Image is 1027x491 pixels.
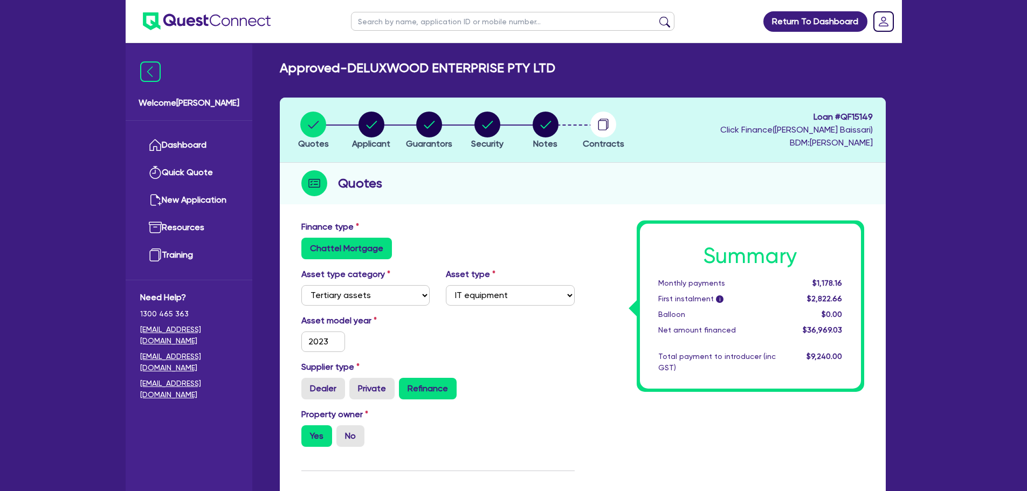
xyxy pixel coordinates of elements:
span: Quotes [298,139,329,149]
button: Guarantors [405,111,453,151]
div: First instalment [650,293,784,305]
span: 1300 465 363 [140,308,238,320]
button: Applicant [351,111,391,151]
a: Dropdown toggle [870,8,898,36]
span: Loan # QF15149 [720,110,873,123]
h2: Approved - DELUXWOOD ENTERPRISE PTY LTD [280,60,555,76]
a: [EMAIL_ADDRESS][DOMAIN_NAME] [140,378,238,400]
label: Asset type category [301,268,390,281]
input: Search by name, application ID or mobile number... [351,12,674,31]
a: [EMAIL_ADDRESS][DOMAIN_NAME] [140,351,238,374]
button: Contracts [582,111,625,151]
label: Yes [301,425,332,447]
span: Need Help? [140,291,238,304]
span: Applicant [352,139,390,149]
button: Security [471,111,504,151]
label: Dealer [301,378,345,399]
label: Refinance [399,378,457,399]
label: Property owner [301,408,368,421]
div: Monthly payments [650,278,784,289]
span: Contracts [583,139,624,149]
img: quick-quote [149,166,162,179]
h1: Summary [658,243,843,269]
label: No [336,425,364,447]
a: [EMAIL_ADDRESS][DOMAIN_NAME] [140,324,238,347]
a: Return To Dashboard [763,11,867,32]
span: Notes [533,139,557,149]
a: New Application [140,186,238,214]
label: Asset model year [293,314,438,327]
label: Finance type [301,220,359,233]
a: Resources [140,214,238,241]
span: BDM: [PERSON_NAME] [720,136,873,149]
span: Guarantors [406,139,452,149]
img: new-application [149,193,162,206]
img: training [149,248,162,261]
div: Total payment to introducer (inc GST) [650,351,784,374]
img: icon-menu-close [140,61,161,82]
img: step-icon [301,170,327,196]
label: Asset type [446,268,495,281]
span: $9,240.00 [807,352,842,361]
a: Quick Quote [140,159,238,186]
label: Supplier type [301,361,360,374]
div: Net amount financed [650,324,784,336]
h2: Quotes [338,174,382,193]
span: $0.00 [822,310,842,319]
span: $2,822.66 [807,294,842,303]
span: Click Finance ( [PERSON_NAME] Baissari ) [720,125,873,135]
label: Chattel Mortgage [301,238,392,259]
span: i [716,295,723,303]
a: Training [140,241,238,269]
label: Private [349,378,395,399]
img: resources [149,221,162,234]
span: Welcome [PERSON_NAME] [139,96,239,109]
span: $1,178.16 [812,279,842,287]
img: quest-connect-logo-blue [143,12,271,30]
span: $36,969.03 [803,326,842,334]
button: Quotes [298,111,329,151]
div: Balloon [650,309,784,320]
button: Notes [532,111,559,151]
span: Security [471,139,504,149]
a: Dashboard [140,132,238,159]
